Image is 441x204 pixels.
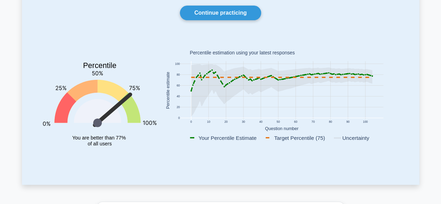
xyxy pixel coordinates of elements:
text: 20 [176,105,180,109]
text: 60 [294,120,297,123]
text: 100 [363,120,367,123]
text: 60 [176,84,180,87]
text: 30 [242,120,245,123]
text: 10 [207,120,210,123]
text: 90 [346,120,350,123]
text: 0 [190,120,192,123]
text: 80 [176,73,180,76]
a: Continue practicing [180,6,261,20]
text: 0 [178,116,180,120]
text: Percentile [83,61,116,70]
text: Percentile estimation using your latest responses [190,50,295,56]
text: Percentile estimate [165,72,170,109]
text: 20 [224,120,228,123]
tspan: You are better than 77% [72,135,126,141]
tspan: of all users [88,141,112,147]
text: 40 [259,120,263,123]
text: 70 [311,120,315,123]
text: 40 [176,95,180,98]
text: 100 [175,62,180,66]
text: 80 [329,120,332,123]
text: Question number [265,126,298,131]
text: 50 [276,120,280,123]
